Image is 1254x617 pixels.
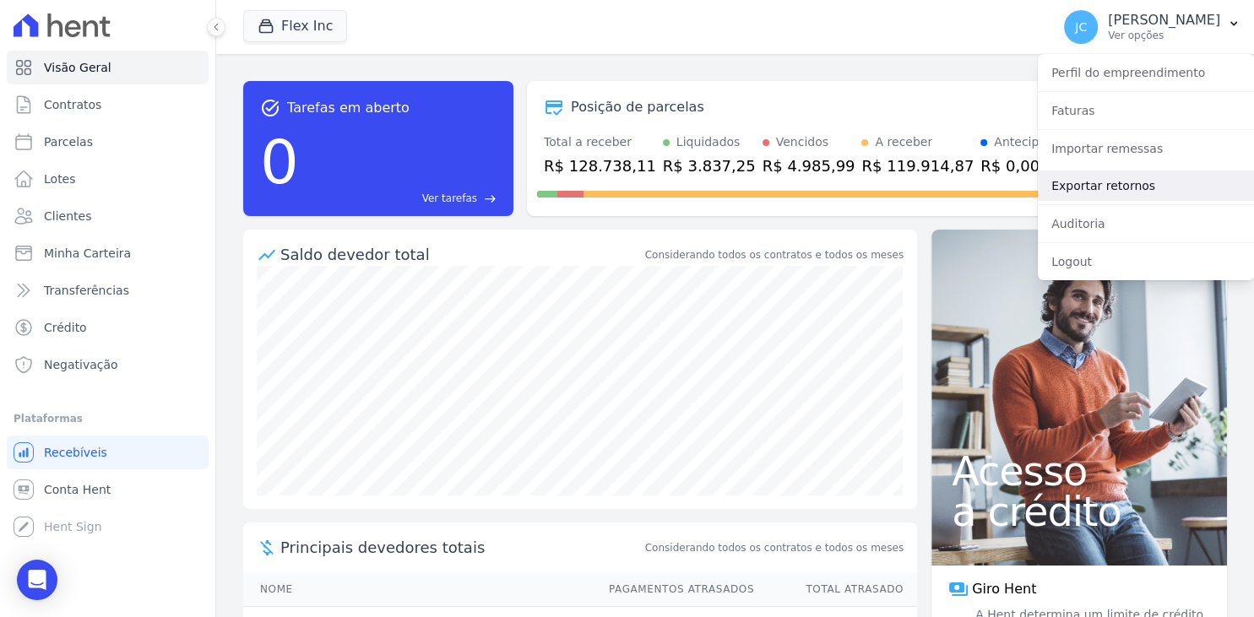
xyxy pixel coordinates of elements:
p: Ver opções [1108,29,1220,42]
a: Contratos [7,88,209,122]
div: Liquidados [676,133,741,151]
div: A receber [875,133,932,151]
span: Minha Carteira [44,245,131,262]
span: Crédito [44,319,87,336]
span: Recebíveis [44,444,107,461]
div: Vencidos [776,133,828,151]
span: Ver tarefas [422,191,477,206]
span: Principais devedores totais [280,536,642,559]
a: Visão Geral [7,51,209,84]
div: Posição de parcelas [571,97,704,117]
div: Considerando todos os contratos e todos os meses [645,247,904,262]
div: Open Intercom Messenger [17,560,57,600]
a: Auditoria [1038,208,1254,239]
th: Pagamentos Atrasados [593,572,755,607]
button: JC [PERSON_NAME] Ver opções [1050,3,1254,51]
div: Antecipado [994,133,1061,151]
a: Recebíveis [7,436,209,469]
span: a crédito [952,491,1207,532]
p: [PERSON_NAME] [1108,12,1220,29]
a: Crédito [7,311,209,344]
a: Lotes [7,162,209,196]
span: Visão Geral [44,59,111,76]
div: R$ 119.914,87 [861,154,974,177]
div: 0 [260,118,299,206]
a: Logout [1038,246,1254,277]
a: Transferências [7,273,209,307]
span: Considerando todos os contratos e todos os meses [645,540,904,555]
span: Acesso [952,451,1207,491]
a: Importar remessas [1038,133,1254,164]
a: Clientes [7,199,209,233]
div: Total a receber [544,133,656,151]
a: Conta Hent [7,473,209,506]
span: Transferências [44,282,129,299]
span: Parcelas [44,133,93,150]
span: JC [1075,21,1087,33]
span: task_alt [260,98,280,118]
a: Perfil do empreendimento [1038,57,1254,88]
span: Negativação [44,356,118,373]
span: Conta Hent [44,481,111,498]
button: Flex Inc [243,10,347,42]
div: R$ 0,00 [980,154,1061,177]
div: R$ 4.985,99 [763,154,855,177]
a: Negativação [7,348,209,382]
span: east [484,192,497,205]
th: Total Atrasado [755,572,917,607]
span: Contratos [44,96,101,113]
a: Faturas [1038,95,1254,126]
span: Lotes [44,170,76,187]
a: Minha Carteira [7,236,209,270]
div: Saldo devedor total [280,243,642,266]
span: Tarefas em aberto [287,98,410,118]
div: R$ 128.738,11 [544,154,656,177]
a: Exportar retornos [1038,170,1254,201]
div: R$ 3.837,25 [663,154,756,177]
span: Giro Hent [972,579,1036,599]
a: Ver tarefas east [306,191,497,206]
span: Clientes [44,208,91,225]
div: Plataformas [14,409,202,429]
th: Nome [243,572,593,607]
a: Parcelas [7,125,209,159]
